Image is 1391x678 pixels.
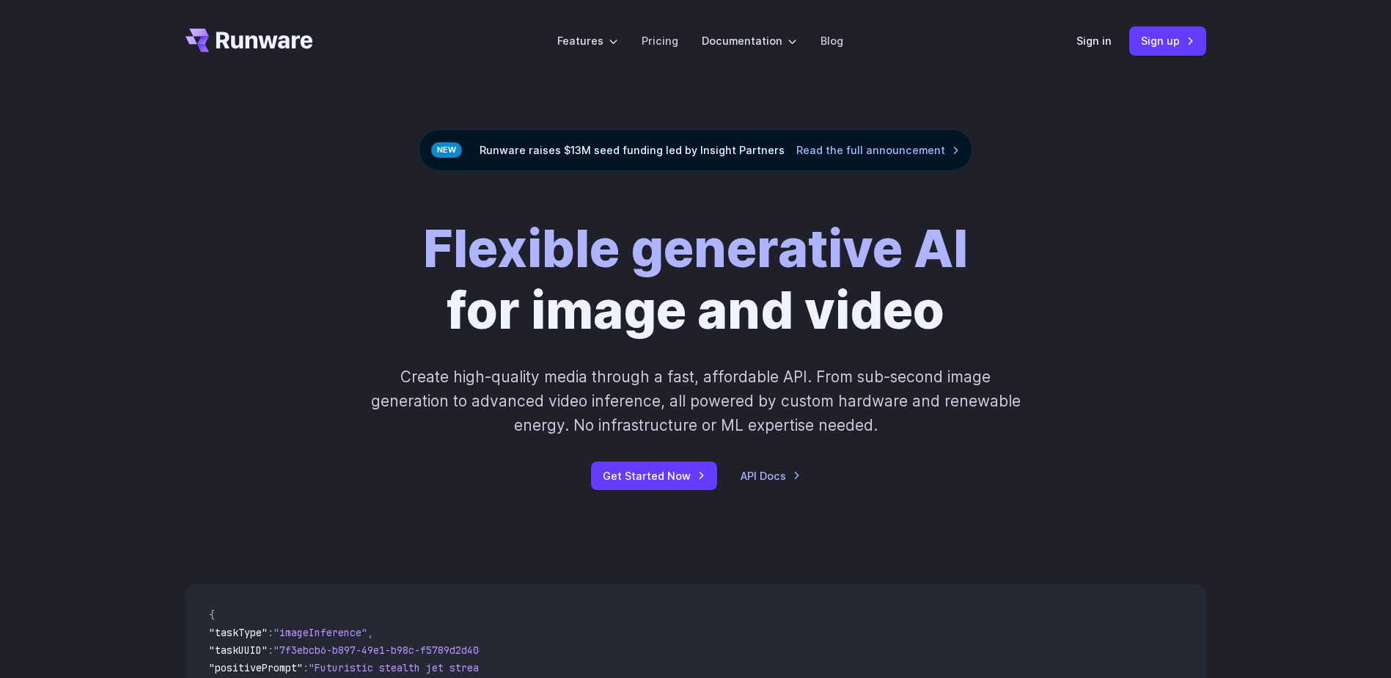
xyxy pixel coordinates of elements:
a: Blog [821,32,843,49]
span: : [303,661,309,674]
a: Get Started Now [591,462,717,490]
a: Read the full announcement [796,142,960,158]
a: API Docs [741,467,801,484]
span: "Futuristic stealth jet streaking through a neon-lit cityscape with glowing purple exhaust" [309,661,843,674]
label: Documentation [702,32,797,49]
span: : [268,644,274,657]
h1: for image and video [423,218,968,341]
a: Sign up [1129,26,1206,55]
span: , [367,626,373,639]
span: "taskUUID" [209,644,268,657]
strong: Flexible generative AI [423,217,968,280]
p: Create high-quality media through a fast, affordable API. From sub-second image generation to adv... [369,365,1022,438]
a: Sign in [1076,32,1112,49]
span: "positivePrompt" [209,661,303,674]
span: { [209,608,215,621]
span: "imageInference" [274,626,367,639]
span: "taskType" [209,626,268,639]
span: "7f3ebcb6-b897-49e1-b98c-f5789d2d40d7" [274,644,496,657]
a: Pricing [642,32,678,49]
a: Go to / [186,29,313,52]
div: Runware raises $13M seed funding led by Insight Partners [419,129,972,171]
label: Features [557,32,618,49]
span: : [268,626,274,639]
